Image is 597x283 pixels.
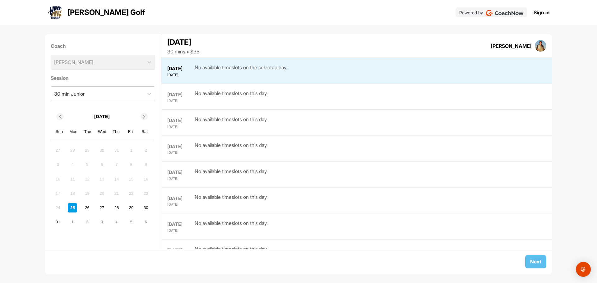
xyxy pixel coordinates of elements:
div: Open Intercom Messenger [576,262,591,277]
div: No available timeslots on this day. [195,245,268,259]
div: [DATE] [167,150,193,155]
div: Mon [69,128,77,136]
div: Not available Thursday, August 7th, 2025 [112,160,121,169]
div: [DATE] [167,117,193,124]
div: No available timeslots on this day. [195,193,268,207]
div: Not available Saturday, August 2nd, 2025 [141,146,150,155]
div: No available timeslots on this day. [195,219,268,233]
div: Not available Sunday, August 24th, 2025 [53,203,62,212]
div: Not available Sunday, July 27th, 2025 [53,146,62,155]
div: [PERSON_NAME] [491,42,531,50]
div: Choose Tuesday, September 2nd, 2025 [83,217,92,227]
div: No available timeslots on the selected day. [195,64,287,78]
div: [DATE] [167,176,193,181]
div: No available timeslots on this day. [195,116,268,130]
div: Not available Wednesday, July 30th, 2025 [97,146,107,155]
div: Choose Monday, August 25th, 2025 [68,203,77,212]
p: [PERSON_NAME] Golf [67,7,145,18]
div: Not available Friday, August 8th, 2025 [127,160,136,169]
div: Choose Sunday, August 31st, 2025 [53,217,62,227]
div: Not available Tuesday, July 29th, 2025 [83,146,92,155]
div: [DATE] [167,221,193,228]
div: Not available Tuesday, August 5th, 2025 [83,160,92,169]
div: 30 min Junior [54,90,85,98]
div: Sat [141,128,149,136]
div: Not available Saturday, August 9th, 2025 [141,160,150,169]
div: Not available Monday, August 4th, 2025 [68,160,77,169]
div: [DATE] [167,195,193,202]
a: Sign in [534,9,550,16]
div: Not available Wednesday, August 13th, 2025 [97,174,107,184]
div: No available timeslots on this day. [195,141,268,155]
div: Fri [127,128,135,136]
div: [DATE] [167,169,193,176]
div: Not available Friday, August 15th, 2025 [127,174,136,184]
div: Not available Tuesday, August 12th, 2025 [83,174,92,184]
div: [DATE] [167,72,193,78]
div: No available timeslots on this day. [195,167,268,181]
div: Not available Wednesday, August 20th, 2025 [97,189,107,198]
div: Not available Sunday, August 17th, 2025 [53,189,62,198]
div: Choose Thursday, August 28th, 2025 [112,203,121,212]
div: [DATE] [167,228,193,233]
div: 30 mins • $35 [167,48,199,55]
div: Not available Monday, August 11th, 2025 [68,174,77,184]
label: Session [51,74,155,82]
div: [DATE] [167,202,193,207]
div: Choose Saturday, August 30th, 2025 [141,203,150,212]
div: Choose Friday, August 29th, 2025 [127,203,136,212]
div: Sun [55,128,63,136]
p: [DATE] [94,113,110,120]
div: Not available Thursday, July 31st, 2025 [112,146,121,155]
div: Not available Friday, August 22nd, 2025 [127,189,136,198]
div: Not available Tuesday, August 19th, 2025 [83,189,92,198]
div: Choose Friday, September 5th, 2025 [127,217,136,227]
div: No available timeslots on this day. [195,89,268,103]
div: [DATE] [167,98,193,103]
div: Tue [84,128,92,136]
div: Choose Tuesday, August 26th, 2025 [83,203,92,212]
div: [DATE] [167,247,193,254]
div: [DATE] [167,124,193,130]
div: [DATE] [167,37,199,48]
div: [DATE] [167,91,193,98]
div: Not available Thursday, August 14th, 2025 [112,174,121,184]
label: Coach [51,42,155,50]
div: Not available Wednesday, August 6th, 2025 [97,160,107,169]
div: Not available Monday, July 28th, 2025 [68,146,77,155]
div: Choose Wednesday, August 27th, 2025 [97,203,107,212]
div: Not available Sunday, August 3rd, 2025 [53,160,62,169]
button: Next [525,255,546,268]
div: Wed [98,128,106,136]
div: month 2025-08 [53,145,151,227]
div: Not available Friday, August 1st, 2025 [127,146,136,155]
div: Choose Wednesday, September 3rd, 2025 [97,217,107,227]
div: Not available Sunday, August 10th, 2025 [53,174,62,184]
img: logo [48,5,62,20]
img: CoachNow [485,10,524,16]
div: Not available Saturday, August 16th, 2025 [141,174,150,184]
div: Choose Monday, September 1st, 2025 [68,217,77,227]
div: [DATE] [167,65,193,72]
div: Choose Thursday, September 4th, 2025 [112,217,121,227]
div: Not available Thursday, August 21st, 2025 [112,189,121,198]
div: Choose Saturday, September 6th, 2025 [141,217,150,227]
div: Not available Monday, August 18th, 2025 [68,189,77,198]
div: [DATE] [167,143,193,150]
div: Not available Saturday, August 23rd, 2025 [141,189,150,198]
img: square_d878ab059a2e71ed704595ecd2975d9d.jpg [535,40,547,52]
div: Thu [112,128,120,136]
p: Powered by [459,9,483,16]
